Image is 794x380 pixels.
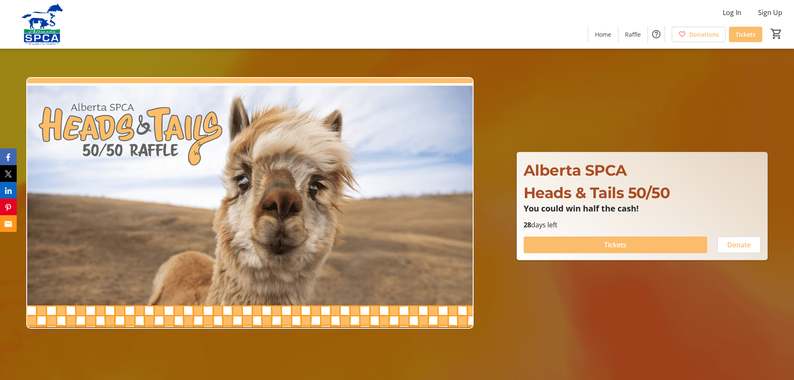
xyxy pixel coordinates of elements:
button: Cart [769,26,784,41]
a: Home [588,27,618,42]
button: Help [648,26,665,43]
span: Raffle [625,30,641,39]
span: Tickets [736,30,756,39]
span: Alberta SPCA [524,161,627,179]
span: Sign Up [758,8,782,18]
a: Donations [672,27,726,42]
a: Raffle [618,27,648,42]
p: You could win half the cash! [524,204,761,213]
button: Log In [716,6,748,19]
button: Tickets [524,237,707,253]
button: Donate [717,237,761,253]
img: Campaign CTA Media Photo [26,77,474,329]
span: Home [595,30,611,39]
span: Log In [723,8,741,18]
button: Sign Up [751,6,789,19]
span: Donate [727,240,751,250]
span: Tickets [604,240,626,250]
span: Heads & Tails 50/50 [524,184,670,202]
a: Tickets [729,27,762,42]
span: Donations [689,30,719,39]
span: 28 [524,220,531,229]
p: days left [524,220,761,230]
img: Alberta SPCA's Logo [5,3,79,45]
